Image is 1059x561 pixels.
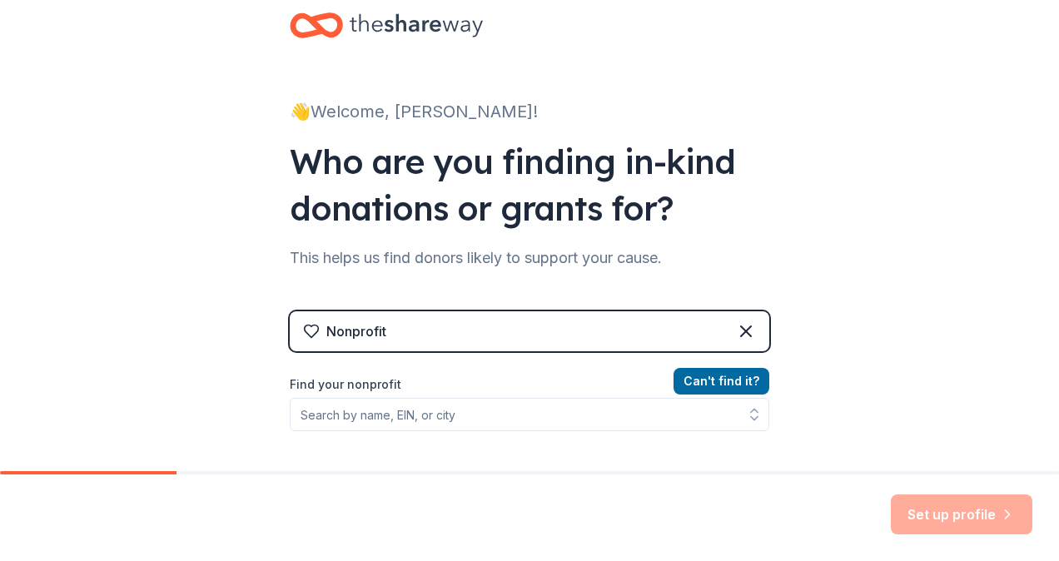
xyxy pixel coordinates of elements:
button: Can't find it? [674,368,769,395]
div: 👋 Welcome, [PERSON_NAME]! [290,98,769,125]
label: Find your nonprofit [290,375,769,395]
div: Who are you finding in-kind donations or grants for? [290,138,769,231]
div: Nonprofit [326,321,386,341]
div: This helps us find donors likely to support your cause. [290,245,769,271]
input: Search by name, EIN, or city [290,398,769,431]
